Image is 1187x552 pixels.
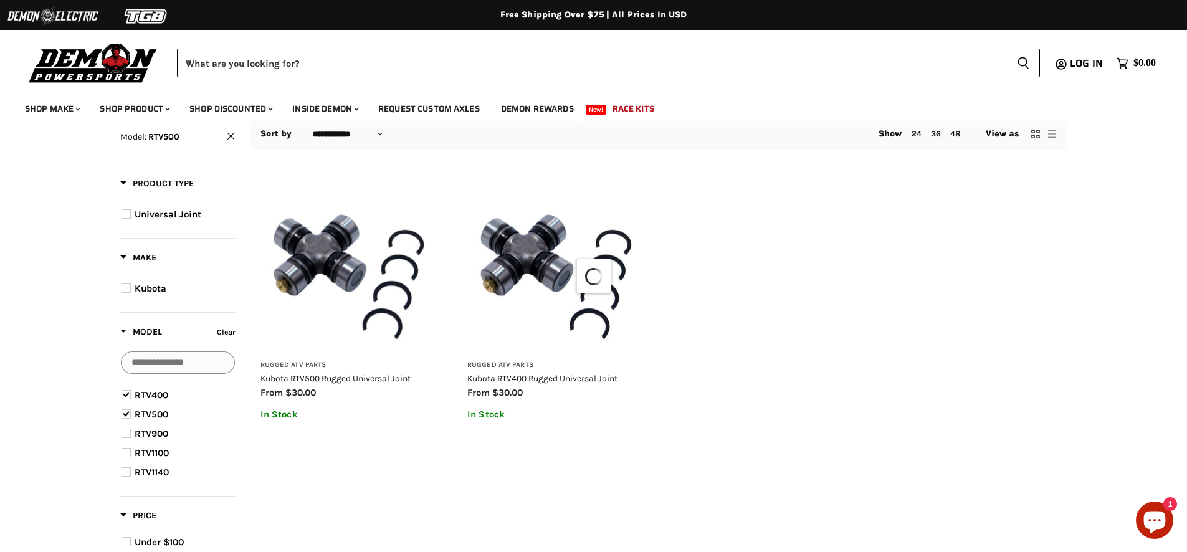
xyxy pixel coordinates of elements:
span: Product Type [120,178,194,189]
img: Kubota RTV500 Rugged Universal Joint [260,176,437,352]
button: list view [1046,128,1058,140]
span: Under $100 [135,536,184,548]
ul: Main menu [16,91,1153,121]
span: RTV1140 [135,467,169,478]
h3: Rugged ATV Parts [467,361,644,370]
span: $0.00 [1133,57,1156,69]
nav: Collection utilities [251,118,1067,150]
button: grid view [1029,128,1042,140]
span: RTV500 [148,131,179,142]
span: $30.00 [285,387,316,398]
h3: Rugged ATV Parts [260,361,437,370]
span: Kubota [135,283,166,294]
span: Log in [1070,55,1103,71]
span: Universal Joint [135,209,201,220]
a: Shop Discounted [180,96,280,121]
span: from [260,387,283,398]
a: 48 [950,129,960,138]
input: When autocomplete results are available use up and down arrows to review and enter to select [177,49,1007,77]
div: Free Shipping Over $75 | All Prices In USD [95,9,1092,21]
img: Demon Powersports [25,40,161,85]
span: RTV400 [135,389,168,401]
button: Filter by Price [120,510,156,525]
button: Filter by Model [120,326,162,341]
span: New! [586,105,607,115]
input: Search Options [121,351,235,374]
a: Shop Product [90,96,178,121]
button: Filter by Product Type [120,178,194,193]
button: Search [1007,49,1040,77]
a: Demon Rewards [492,96,583,121]
span: View as [986,129,1019,139]
img: TGB Logo 2 [100,4,193,28]
a: 36 [931,129,941,138]
inbox-online-store-chat: Shopify online store chat [1132,502,1177,542]
a: Kubota RTV400 Rugged Universal Joint [467,373,617,383]
p: In Stock [260,409,437,420]
a: Log in [1064,58,1110,69]
a: Shop Make [16,96,88,121]
img: Demon Electric Logo 2 [6,4,100,28]
p: In Stock [467,409,644,420]
span: RTV500 [135,409,168,420]
a: Inside Demon [283,96,366,121]
button: Filter by Make [120,252,156,267]
button: Clear filter by Model [214,325,236,342]
span: from [467,387,490,398]
span: Model: [120,131,146,142]
a: 24 [912,129,922,138]
span: Make [120,252,156,263]
a: Request Custom Axles [369,96,489,121]
span: Price [120,510,156,521]
a: Kubota RTV500 Rugged Universal Joint [260,373,411,383]
label: Sort by [260,129,292,139]
form: Product [177,49,1040,77]
span: $30.00 [492,387,523,398]
span: RTV900 [135,428,168,439]
span: Model [120,326,162,337]
button: Clear filter by Model RTV500 [120,130,236,146]
img: Kubota RTV400 Rugged Universal Joint [467,176,644,352]
a: Race Kits [603,96,664,121]
span: Show [879,128,902,139]
a: $0.00 [1110,54,1162,72]
span: RTV1100 [135,447,169,459]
